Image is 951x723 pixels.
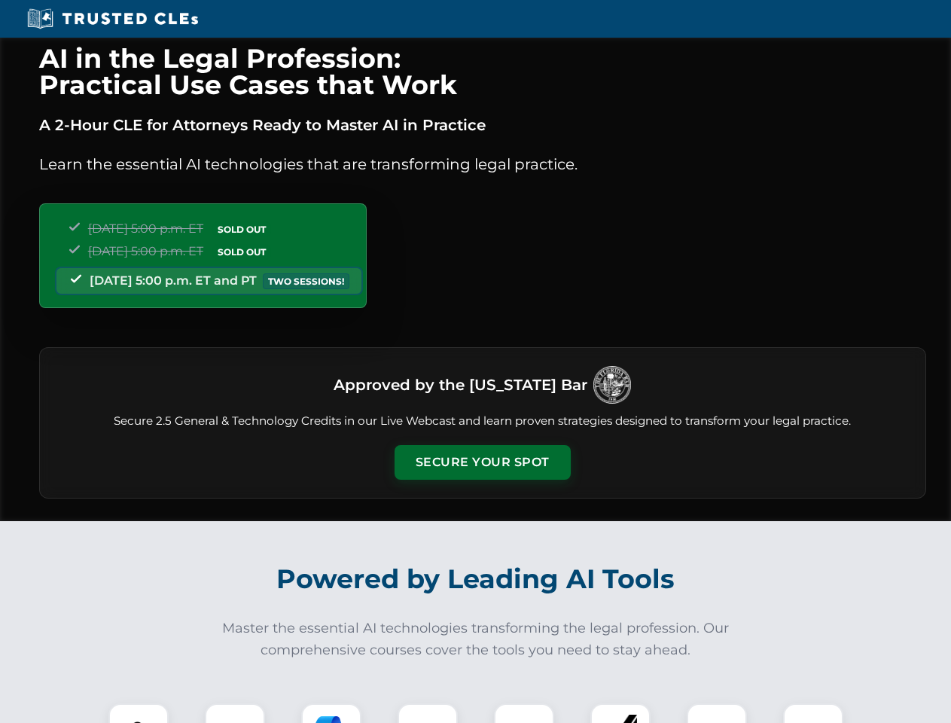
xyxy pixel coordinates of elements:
h1: AI in the Legal Profession: Practical Use Cases that Work [39,45,926,98]
img: Trusted CLEs [23,8,203,30]
button: Secure Your Spot [395,445,571,480]
p: Master the essential AI technologies transforming the legal profession. Our comprehensive courses... [212,618,739,661]
span: [DATE] 5:00 p.m. ET [88,244,203,258]
p: Secure 2.5 General & Technology Credits in our Live Webcast and learn proven strategies designed ... [58,413,907,430]
span: [DATE] 5:00 p.m. ET [88,221,203,236]
img: Logo [593,366,631,404]
span: SOLD OUT [212,244,271,260]
span: SOLD OUT [212,221,271,237]
p: Learn the essential AI technologies that are transforming legal practice. [39,152,926,176]
h3: Approved by the [US_STATE] Bar [334,371,587,398]
h2: Powered by Leading AI Tools [59,553,893,606]
p: A 2-Hour CLE for Attorneys Ready to Master AI in Practice [39,113,926,137]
